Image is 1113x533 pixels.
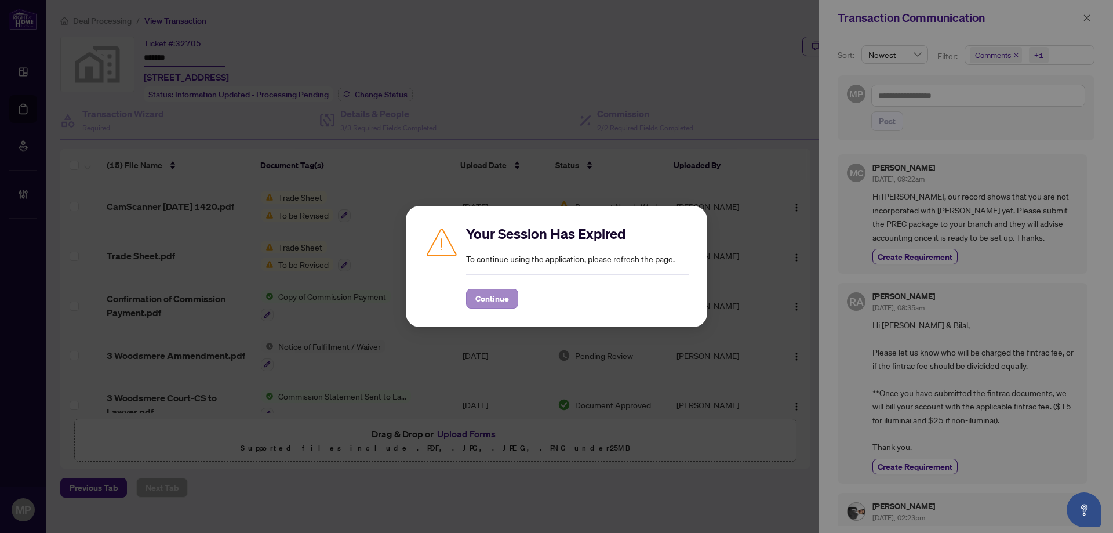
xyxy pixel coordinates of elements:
div: To continue using the application, please refresh the page. [466,224,689,309]
button: Continue [466,289,518,309]
span: Continue [475,289,509,308]
button: Open asap [1067,492,1101,527]
h2: Your Session Has Expired [466,224,689,243]
img: Caution icon [424,224,459,259]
